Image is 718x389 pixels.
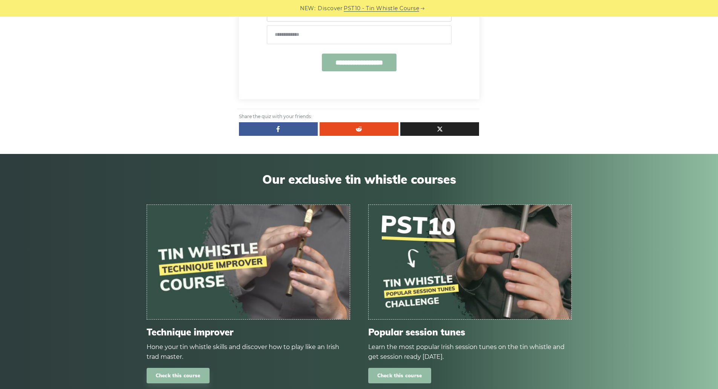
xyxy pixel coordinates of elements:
[368,342,572,362] div: Learn the most popular Irish session tunes on the tin whistle and get session ready [DATE].
[147,342,350,362] div: Hone your tin whistle skills and discover how to play like an Irish trad master.
[147,327,350,338] span: Technique improver
[147,205,350,319] img: tin-whistle-course
[344,4,419,13] a: PST10 - Tin Whistle Course
[239,113,312,120] span: Share the quiz with your friends:
[318,4,343,13] span: Discover
[147,368,210,383] a: Check this course
[368,327,572,338] span: Popular session tunes
[300,4,315,13] span: NEW:
[147,172,572,186] span: Our exclusive tin whistle courses
[368,368,431,383] a: Check this course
